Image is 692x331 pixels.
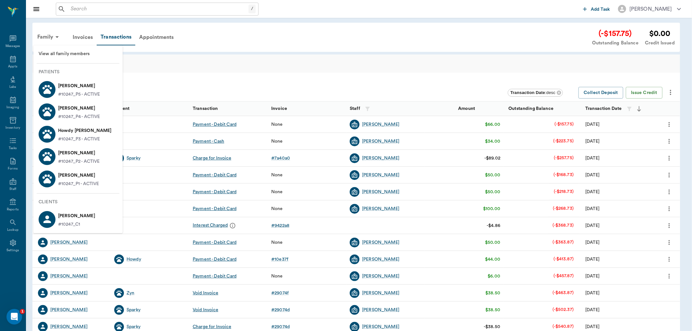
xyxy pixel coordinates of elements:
[33,48,123,60] a: View all family members
[58,136,100,143] p: #10247_P3 - ACTIVE
[6,309,22,325] iframe: Intercom live chat
[58,148,100,158] p: [PERSON_NAME]
[33,100,123,123] a: [PERSON_NAME]#10247_P4 - ACTIVE
[58,181,99,187] p: #10247_P1 - ACTIVE
[58,81,100,91] p: [PERSON_NAME]
[33,123,123,145] a: Howdy [PERSON_NAME]#10247_P3 - ACTIVE
[39,199,123,206] p: Clients
[33,168,123,190] a: [PERSON_NAME]#10247_P1 - ACTIVE
[58,158,100,165] p: #10247_P2 - ACTIVE
[20,309,25,314] span: 1
[58,170,99,181] p: [PERSON_NAME]
[58,211,95,221] p: [PERSON_NAME]
[58,113,100,120] p: #10247_P4 - ACTIVE
[58,221,95,228] p: #10247_C1
[58,91,100,98] p: #10247_P5 - ACTIVE
[58,103,100,113] p: [PERSON_NAME]
[39,51,117,57] span: View all family members
[33,78,123,100] a: [PERSON_NAME]#10247_P5 - ACTIVE
[33,208,123,231] a: [PERSON_NAME]#10247_C1
[39,69,123,76] p: Patients
[33,145,123,168] a: [PERSON_NAME]#10247_P2 - ACTIVE
[58,125,112,136] p: Howdy [PERSON_NAME]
